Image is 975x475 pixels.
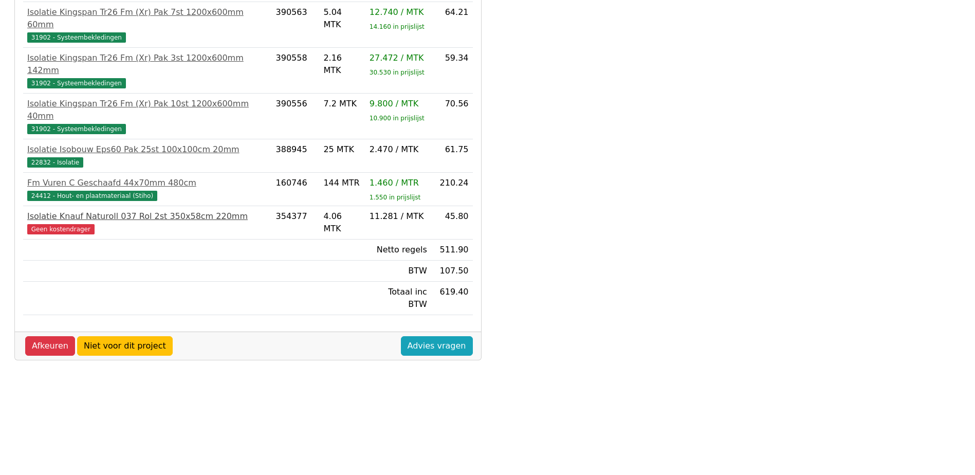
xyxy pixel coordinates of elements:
[27,78,126,88] span: 31902 - Systeembekledingen
[323,210,361,235] div: 4.06 MTK
[370,6,427,19] div: 12.740 / MTK
[431,48,473,94] td: 59.34
[77,336,173,356] a: Niet voor dit project
[272,139,320,173] td: 388945
[27,52,268,77] div: Isolatie Kingspan Tr26 Fm (Xr) Pak 3st 1200x600mm 142mm
[272,48,320,94] td: 390558
[370,52,427,64] div: 27.472 / MTK
[370,98,427,110] div: 9.800 / MTK
[27,224,95,234] span: Geen kostendrager
[323,98,361,110] div: 7.2 MTK
[370,23,425,30] sub: 14.160 in prijslijst
[27,52,268,89] a: Isolatie Kingspan Tr26 Fm (Xr) Pak 3st 1200x600mm 142mm31902 - Systeembekledingen
[365,282,431,315] td: Totaal inc BTW
[431,2,473,48] td: 64.21
[27,177,268,202] a: Fm Vuren C Geschaafd 44x70mm 480cm24412 - Hout- en plaatmateriaal (Stiho)
[27,98,268,135] a: Isolatie Kingspan Tr26 Fm (Xr) Pak 10st 1200x600mm 40mm31902 - Systeembekledingen
[370,69,425,76] sub: 30.530 in prijslijst
[370,143,427,156] div: 2.470 / MTK
[27,32,126,43] span: 31902 - Systeembekledingen
[27,157,83,168] span: 22832 - Isolatie
[323,6,361,31] div: 5.04 MTK
[370,177,427,189] div: 1.460 / MTR
[27,143,268,168] a: Isolatie Isobouw Eps60 Pak 25st 100x100cm 20mm22832 - Isolatie
[431,173,473,206] td: 210.24
[431,139,473,173] td: 61.75
[401,336,473,356] a: Advies vragen
[27,6,268,43] a: Isolatie Kingspan Tr26 Fm (Xr) Pak 7st 1200x600mm 60mm31902 - Systeembekledingen
[27,124,126,134] span: 31902 - Systeembekledingen
[27,98,268,122] div: Isolatie Kingspan Tr26 Fm (Xr) Pak 10st 1200x600mm 40mm
[272,173,320,206] td: 160746
[431,261,473,282] td: 107.50
[27,143,268,156] div: Isolatie Isobouw Eps60 Pak 25st 100x100cm 20mm
[370,194,420,201] sub: 1.550 in prijslijst
[272,94,320,139] td: 390556
[323,177,361,189] div: 144 MTR
[27,6,268,31] div: Isolatie Kingspan Tr26 Fm (Xr) Pak 7st 1200x600mm 60mm
[27,177,268,189] div: Fm Vuren C Geschaafd 44x70mm 480cm
[431,282,473,315] td: 619.40
[365,240,431,261] td: Netto regels
[323,52,361,77] div: 2.16 MTK
[25,336,75,356] a: Afkeuren
[272,2,320,48] td: 390563
[365,261,431,282] td: BTW
[370,115,425,122] sub: 10.900 in prijslijst
[431,206,473,240] td: 45.80
[431,94,473,139] td: 70.56
[431,240,473,261] td: 511.90
[27,210,268,223] div: Isolatie Knauf Naturoll 037 Rol 2st 350x58cm 220mm
[27,210,268,235] a: Isolatie Knauf Naturoll 037 Rol 2st 350x58cm 220mmGeen kostendrager
[27,191,157,201] span: 24412 - Hout- en plaatmateriaal (Stiho)
[272,206,320,240] td: 354377
[370,210,427,223] div: 11.281 / MTK
[323,143,361,156] div: 25 MTK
